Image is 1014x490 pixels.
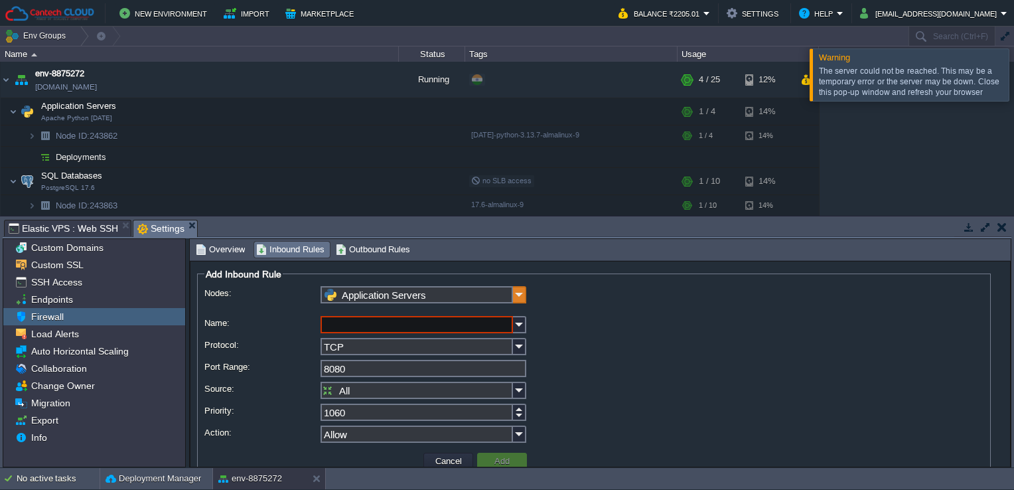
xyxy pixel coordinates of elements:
span: [DATE]-python-3.13.7-almalinux-9 [471,131,579,139]
a: Change Owner [29,380,97,392]
button: Balance ₹2205.01 [618,5,703,21]
a: Endpoints [29,293,75,305]
div: 1 / 10 [699,195,717,216]
span: Warning [819,52,850,62]
img: AMDAwAAAACH5BAEAAAAALAAAAAABAAEAAAICRAEAOw== [9,168,17,195]
span: Add Inbound Rule [206,269,281,280]
a: Deployments [54,151,108,163]
img: AMDAwAAAACH5BAEAAAAALAAAAAABAAEAAAICRAEAOw== [36,147,54,167]
button: env-8875272 [218,472,282,485]
div: 1 / 4 [699,98,715,125]
div: 14% [745,125,788,146]
a: Firewall [29,311,66,323]
button: Marketplace [285,5,358,21]
button: Help [799,5,837,21]
span: no SLB access [471,177,532,185]
label: Port Range: [204,360,319,374]
span: Settings [137,220,184,237]
a: SQL DatabasesPostgreSQL 17.6 [40,171,104,181]
label: Nodes: [204,286,319,300]
span: 243862 [54,130,119,141]
span: Apache Python [DATE] [41,114,112,122]
div: 14% [745,195,788,216]
button: New Environment [119,5,211,21]
div: Status [399,46,465,62]
div: 12% [745,62,788,98]
img: AMDAwAAAACH5BAEAAAAALAAAAAABAAEAAAICRAEAOw== [9,98,17,125]
a: Node ID:243862 [54,130,119,141]
div: 14% [745,168,788,195]
a: Custom Domains [29,242,106,254]
label: Priority: [204,404,319,418]
div: Usage [678,46,818,62]
label: Action: [204,426,319,440]
img: AMDAwAAAACH5BAEAAAAALAAAAAABAAEAAAICRAEAOw== [31,53,37,56]
span: 17.6-almalinux-9 [471,201,524,208]
span: Inbound Rules [256,242,325,257]
img: AMDAwAAAACH5BAEAAAAALAAAAAABAAEAAAICRAEAOw== [36,195,54,216]
label: Source: [204,382,319,396]
a: SSH Access [29,276,84,288]
img: AMDAwAAAACH5BAEAAAAALAAAAAABAAEAAAICRAEAOw== [28,195,36,216]
div: 14% [745,98,788,125]
div: 4 / 25 [699,62,720,98]
a: Node ID:243863 [54,200,119,211]
div: The server could not be reached. This may be a temporary error or the server may be down. Close t... [819,66,1005,98]
label: Name: [204,316,319,330]
span: 243863 [54,200,119,211]
span: Overview [196,242,245,257]
span: Elastic VPS : Web SSH [9,220,118,236]
div: 1 / 10 [699,168,720,195]
button: Add [490,455,514,467]
a: Auto Horizontal Scaling [29,345,131,357]
a: env-8875272 [35,67,84,80]
img: AMDAwAAAACH5BAEAAAAALAAAAAABAAEAAAICRAEAOw== [28,125,36,146]
button: Deployment Manager [106,472,201,485]
span: Node ID: [56,201,90,210]
img: AMDAwAAAACH5BAEAAAAALAAAAAABAAEAAAICRAEAOw== [18,168,36,195]
div: Tags [466,46,677,62]
a: Custom SSL [29,259,86,271]
a: Application ServersApache Python [DATE] [40,101,118,111]
a: Info [29,432,49,444]
div: No active tasks [17,468,100,489]
button: Cancel [431,455,466,467]
a: [DOMAIN_NAME] [35,80,97,94]
div: 1 / 4 [699,125,713,146]
a: Export [29,414,60,426]
button: Settings [727,5,782,21]
span: Node ID: [56,131,90,141]
img: AMDAwAAAACH5BAEAAAAALAAAAAABAAEAAAICRAEAOw== [28,147,36,167]
span: PostgreSQL 17.6 [41,184,95,192]
a: Load Alerts [29,328,81,340]
div: Running [399,62,465,98]
img: AMDAwAAAACH5BAEAAAAALAAAAAABAAEAAAICRAEAOw== [36,125,54,146]
div: Name [1,46,398,62]
img: AMDAwAAAACH5BAEAAAAALAAAAAABAAEAAAICRAEAOw== [18,98,36,125]
span: Application Servers [40,100,118,112]
button: [EMAIL_ADDRESS][DOMAIN_NAME] [860,5,1001,21]
img: Cantech Cloud [5,5,95,22]
a: Migration [29,397,72,409]
img: AMDAwAAAACH5BAEAAAAALAAAAAABAAEAAAICRAEAOw== [1,62,11,98]
a: Collaboration [29,363,89,374]
button: Import [224,5,273,21]
img: AMDAwAAAACH5BAEAAAAALAAAAAABAAEAAAICRAEAOw== [12,62,31,98]
span: Outbound Rules [336,242,411,257]
label: Protocol: [204,338,319,352]
button: Env Groups [5,27,70,45]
